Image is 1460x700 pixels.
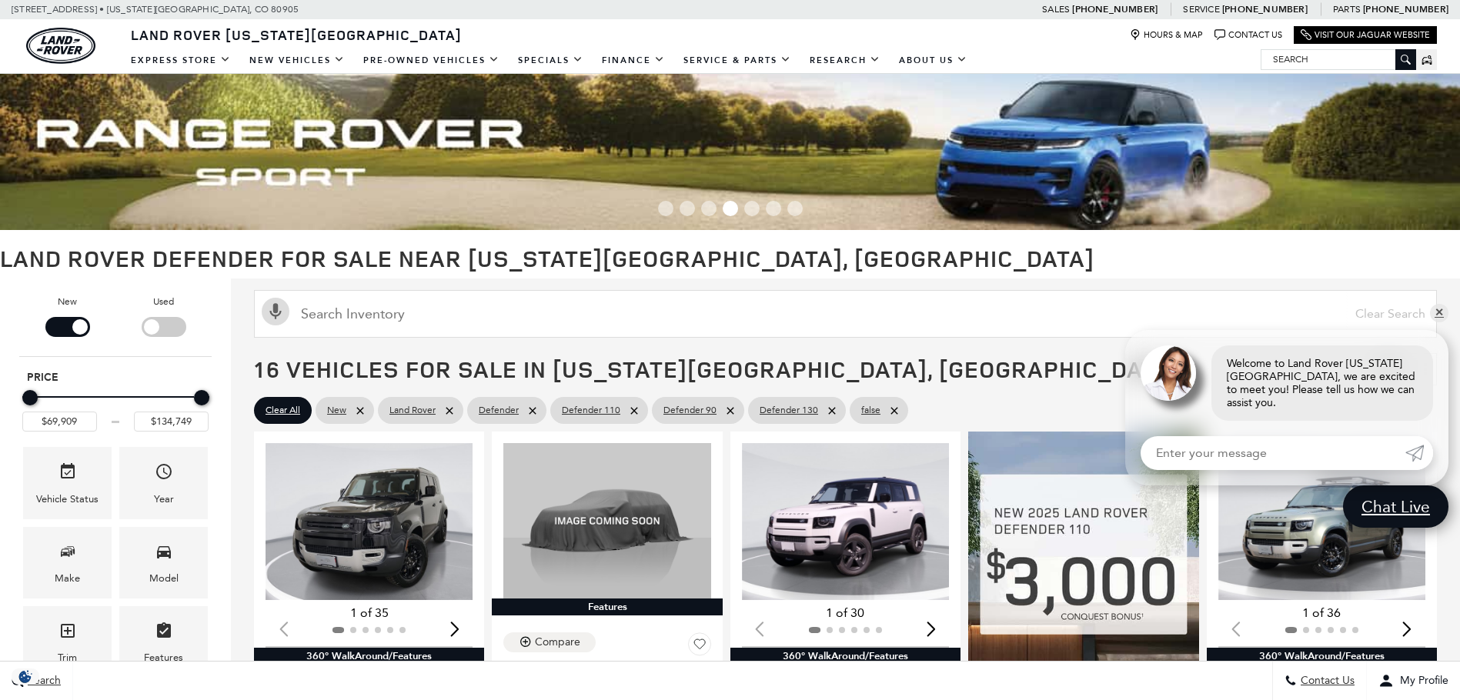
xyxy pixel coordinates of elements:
[55,570,80,587] div: Make
[1297,675,1355,688] span: Contact Us
[444,612,465,645] div: Next slide
[1405,436,1433,470] a: Submit
[154,491,174,508] div: Year
[509,47,593,74] a: Specials
[327,401,346,420] span: New
[134,412,209,432] input: Maximum
[122,25,471,44] a: Land Rover [US_STATE][GEOGRAPHIC_DATA]
[58,618,77,649] span: Trim
[155,618,173,649] span: Features
[194,390,209,405] div: Maximum Price
[658,201,673,216] span: Go to slide 1
[701,201,717,216] span: Go to slide 3
[254,648,484,665] div: 360° WalkAround/Features
[920,612,941,645] div: Next slide
[766,201,781,216] span: Go to slide 6
[266,401,300,420] span: Clear All
[254,290,1437,338] input: Search Inventory
[742,443,951,600] img: 2025 Land Rover Defender 110 S 1
[760,401,818,420] span: Defender 130
[23,606,112,678] div: TrimTrim
[266,443,475,600] img: 2025 Land Rover Defender 110 S 1
[144,649,183,666] div: Features
[1261,50,1415,68] input: Search
[1214,29,1282,41] a: Contact Us
[58,294,77,309] label: New
[1397,612,1418,645] div: Next slide
[58,649,77,666] div: Trim
[8,668,43,685] img: Opt-Out Icon
[562,401,620,420] span: Defender 110
[787,201,803,216] span: Go to slide 7
[1130,29,1203,41] a: Hours & Map
[1183,4,1219,15] span: Service
[8,668,43,685] section: Click to Open Cookie Consent Modal
[1072,3,1158,15] a: [PHONE_NUMBER]
[890,47,977,74] a: About Us
[240,47,354,74] a: New Vehicles
[1218,443,1428,600] div: 1 / 2
[23,527,112,598] div: MakeMake
[155,538,173,570] span: Model
[680,201,695,216] span: Go to slide 2
[1301,29,1430,41] a: Visit Our Jaguar Website
[800,47,890,74] a: Research
[254,353,1179,385] span: 16 Vehicles for Sale in [US_STATE][GEOGRAPHIC_DATA], [GEOGRAPHIC_DATA]
[1363,3,1448,15] a: [PHONE_NUMBER]
[389,401,436,420] span: Land Rover
[674,47,800,74] a: Service & Parts
[22,390,38,405] div: Minimum Price
[19,294,212,356] div: Filter by Vehicle Type
[119,447,208,518] div: YearYear
[36,491,99,508] div: Vehicle Status
[354,47,509,74] a: Pre-Owned Vehicles
[730,648,961,665] div: 360° WalkAround/Features
[742,443,951,600] div: 1 / 2
[1211,345,1433,421] div: Welcome to Land Rover [US_STATE][GEOGRAPHIC_DATA], we are excited to meet you! Please tell us how...
[742,605,949,622] div: 1 of 30
[58,458,77,490] span: Vehicle
[119,606,208,678] div: FeaturesFeatures
[262,298,289,325] svg: Click to toggle on voice search
[266,605,473,622] div: 1 of 35
[723,201,738,216] span: Go to slide 4
[26,28,95,64] a: land-rover
[1354,496,1438,517] span: Chat Live
[1394,675,1448,688] span: My Profile
[22,385,209,432] div: Price
[153,294,174,309] label: Used
[1218,443,1428,600] img: 2025 Land Rover Defender 110 S 1
[1141,436,1405,470] input: Enter your message
[23,447,112,518] div: VehicleVehicle Status
[1218,605,1425,622] div: 1 of 36
[1367,662,1460,700] button: Open user profile menu
[149,570,179,587] div: Model
[479,401,519,420] span: Defender
[122,47,240,74] a: EXPRESS STORE
[503,632,596,652] button: Compare Vehicle
[22,412,97,432] input: Minimum
[119,527,208,598] div: ModelModel
[1207,648,1437,665] div: 360° WalkAround/Features
[492,598,722,615] div: Features
[535,635,580,649] div: Compare
[155,458,173,490] span: Year
[1222,3,1308,15] a: [PHONE_NUMBER]
[593,47,674,74] a: Finance
[122,47,977,74] nav: Main Navigation
[1333,4,1361,15] span: Parts
[58,538,77,570] span: Make
[1343,485,1448,528] a: Chat Live
[1042,4,1070,15] span: Sales
[688,632,711,662] button: Save Vehicle
[744,201,760,216] span: Go to slide 5
[266,443,475,600] div: 1 / 2
[26,28,95,64] img: Land Rover
[663,401,717,420] span: Defender 90
[27,371,204,385] h5: Price
[131,25,462,44] span: Land Rover [US_STATE][GEOGRAPHIC_DATA]
[1141,345,1196,401] img: Agent profile photo
[861,401,880,420] span: false
[12,4,299,15] a: [STREET_ADDRESS] • [US_STATE][GEOGRAPHIC_DATA], CO 80905
[503,443,710,598] img: 2025 Land Rover Defender 110 S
